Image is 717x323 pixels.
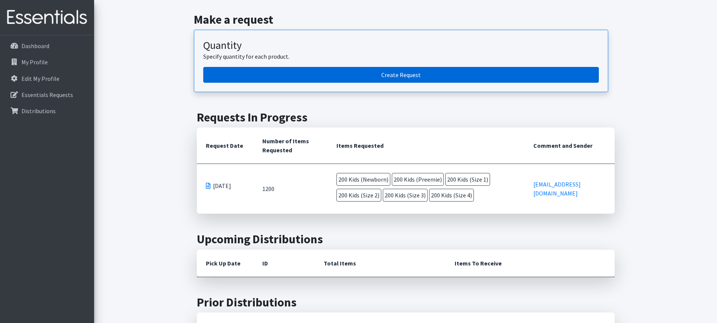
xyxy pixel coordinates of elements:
[253,164,328,214] td: 1200
[21,58,48,66] p: My Profile
[3,71,91,86] a: Edit My Profile
[315,250,446,277] th: Total Items
[21,91,73,99] p: Essentials Requests
[194,12,617,27] h2: Make a request
[203,52,599,61] p: Specify quantity for each product.
[3,103,91,118] a: Distributions
[203,67,599,83] a: Create a request by quantity
[533,180,581,197] a: [EMAIL_ADDRESS][DOMAIN_NAME]
[197,110,615,124] h2: Requests In Progress
[213,181,231,190] span: [DATE]
[446,250,615,277] th: Items To Receive
[336,173,390,186] span: 200 Kids (Newborn)
[253,127,328,164] th: Number of Items Requested
[253,250,315,277] th: ID
[203,39,599,52] h3: Quantity
[445,173,490,186] span: 200 Kids (Size 1)
[197,295,615,309] h2: Prior Distributions
[197,232,615,246] h2: Upcoming Distributions
[197,127,253,164] th: Request Date
[21,42,49,50] p: Dashboard
[21,75,59,82] p: Edit My Profile
[392,173,444,186] span: 200 Kids (Preemie)
[3,5,91,30] img: HumanEssentials
[21,107,56,115] p: Distributions
[3,55,91,70] a: My Profile
[327,127,524,164] th: Items Requested
[3,38,91,53] a: Dashboard
[336,189,381,202] span: 200 Kids (Size 2)
[3,87,91,102] a: Essentials Requests
[383,189,428,202] span: 200 Kids (Size 3)
[197,250,253,277] th: Pick Up Date
[524,127,615,164] th: Comment and Sender
[429,189,474,202] span: 200 Kids (Size 4)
